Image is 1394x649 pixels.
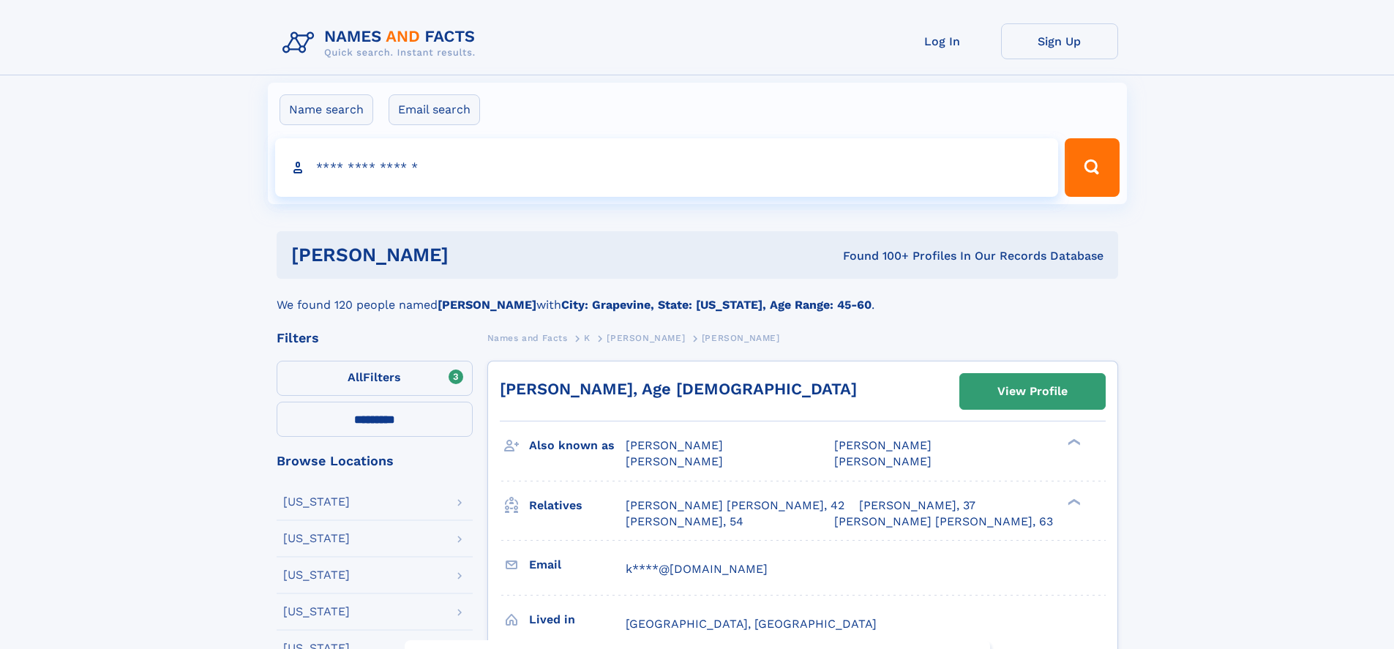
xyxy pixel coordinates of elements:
[438,298,536,312] b: [PERSON_NAME]
[275,138,1059,197] input: search input
[529,552,626,577] h3: Email
[283,533,350,544] div: [US_STATE]
[283,569,350,581] div: [US_STATE]
[584,333,591,343] span: K
[291,246,646,264] h1: [PERSON_NAME]
[277,279,1118,314] div: We found 120 people named with .
[859,498,975,514] a: [PERSON_NAME], 37
[607,333,685,343] span: [PERSON_NAME]
[1065,138,1119,197] button: Search Button
[277,331,473,345] div: Filters
[626,514,743,530] a: [PERSON_NAME], 54
[283,496,350,508] div: [US_STATE]
[997,375,1068,408] div: View Profile
[584,329,591,347] a: K
[626,454,723,468] span: [PERSON_NAME]
[834,438,932,452] span: [PERSON_NAME]
[626,617,877,631] span: [GEOGRAPHIC_DATA], [GEOGRAPHIC_DATA]
[283,606,350,618] div: [US_STATE]
[626,438,723,452] span: [PERSON_NAME]
[348,370,363,384] span: All
[389,94,480,125] label: Email search
[834,454,932,468] span: [PERSON_NAME]
[529,493,626,518] h3: Relatives
[1001,23,1118,59] a: Sign Up
[500,380,857,398] a: [PERSON_NAME], Age [DEMOGRAPHIC_DATA]
[1064,497,1082,506] div: ❯
[487,329,568,347] a: Names and Facts
[960,374,1105,409] a: View Profile
[834,514,1053,530] a: [PERSON_NAME] [PERSON_NAME], 63
[884,23,1001,59] a: Log In
[277,454,473,468] div: Browse Locations
[702,333,780,343] span: [PERSON_NAME]
[280,94,373,125] label: Name search
[645,248,1103,264] div: Found 100+ Profiles In Our Records Database
[277,23,487,63] img: Logo Names and Facts
[607,329,685,347] a: [PERSON_NAME]
[626,498,844,514] a: [PERSON_NAME] [PERSON_NAME], 42
[277,361,473,396] label: Filters
[1064,438,1082,447] div: ❯
[529,433,626,458] h3: Also known as
[529,607,626,632] h3: Lived in
[561,298,872,312] b: City: Grapevine, State: [US_STATE], Age Range: 45-60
